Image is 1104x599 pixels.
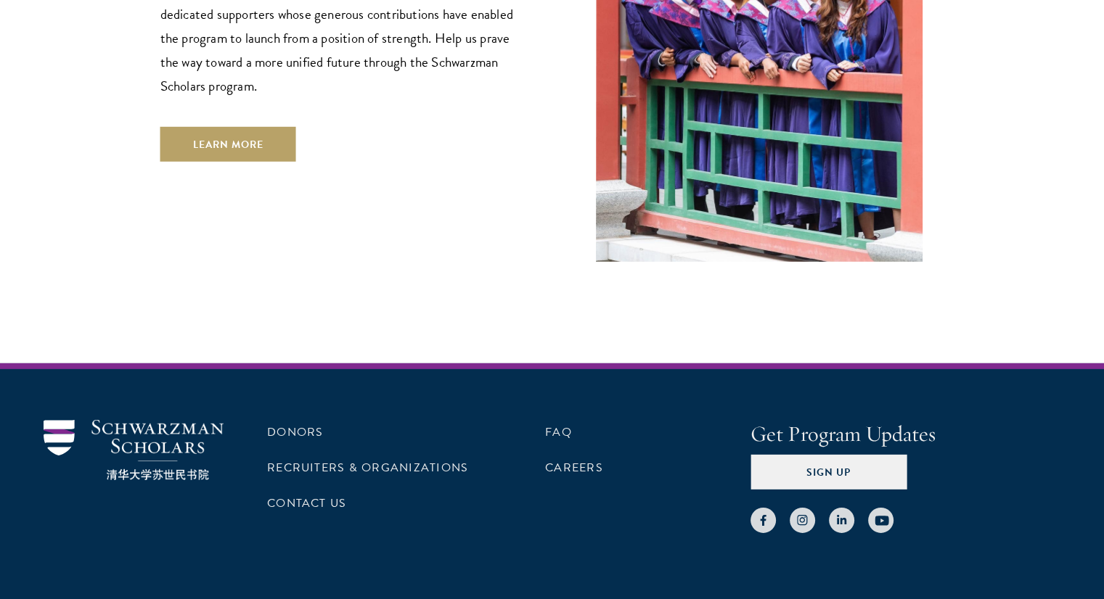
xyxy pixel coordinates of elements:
[44,420,224,480] img: Schwarzman Scholars
[267,424,323,441] a: Donors
[751,420,1060,449] h4: Get Program Updates
[545,459,603,476] a: Careers
[160,127,296,162] a: Learn More
[267,495,346,512] a: Contact Us
[751,455,907,489] button: Sign Up
[545,424,572,441] a: FAQ
[267,459,468,476] a: Recruiters & Organizations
